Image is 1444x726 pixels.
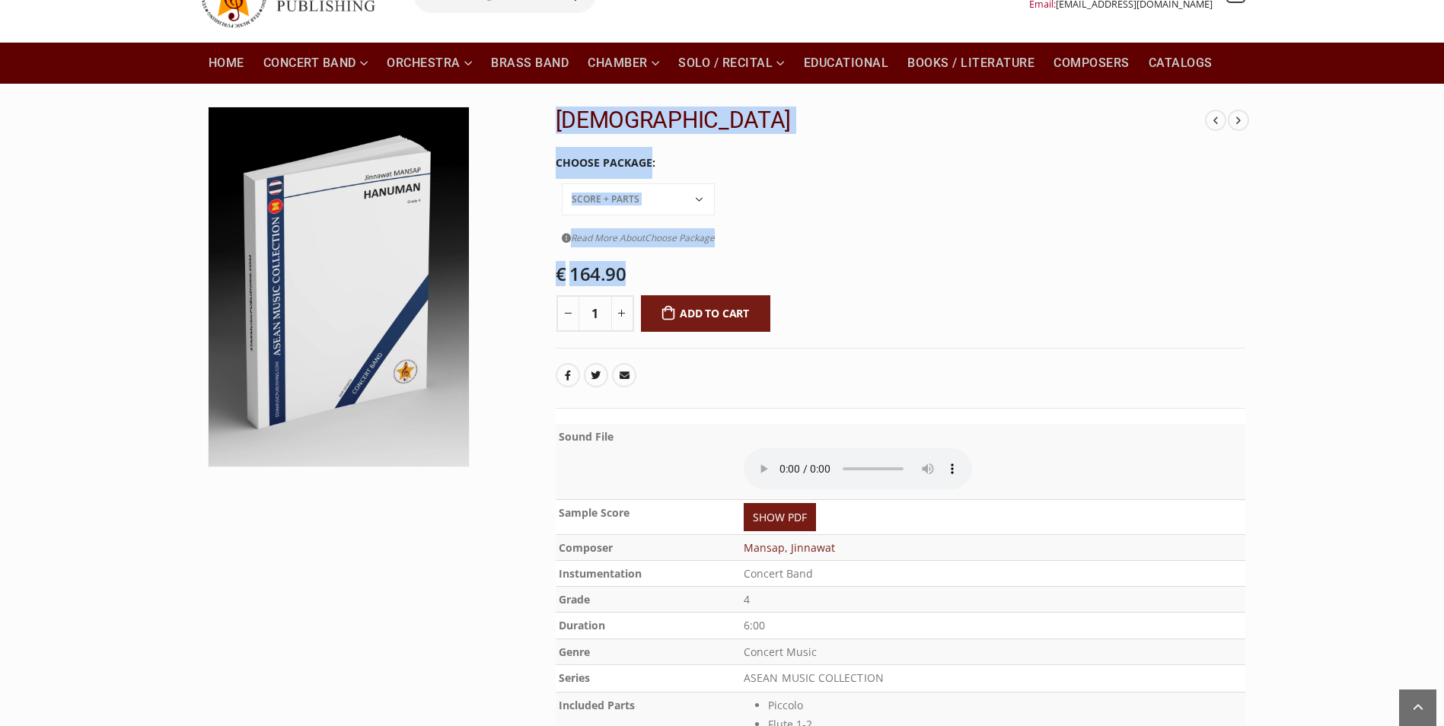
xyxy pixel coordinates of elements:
[579,43,668,84] a: Chamber
[1140,43,1222,84] a: Catalogs
[768,696,1242,715] li: Piccolo
[559,540,613,555] b: Composer
[556,295,579,332] button: -
[1044,43,1139,84] a: Composers
[744,540,835,555] a: Mansap, Jinnawat
[556,261,566,286] span: €
[562,228,715,247] a: Read More AboutChoose Package
[559,566,642,581] b: Instumentation
[744,616,1242,636] p: 6:00
[199,43,253,84] a: Home
[744,668,1242,689] p: ASEAN MUSIC COLLECTION
[612,363,636,387] a: Email
[559,698,635,712] b: Included Parts
[795,43,898,84] a: Educational
[556,261,626,286] bdi: 164.90
[482,43,578,84] a: Brass Band
[611,295,634,332] button: +
[559,618,605,632] b: Duration
[744,503,816,531] a: SHOW PDF
[559,429,614,444] b: Sound File
[641,295,771,332] button: Add to cart
[556,107,1206,134] h2: [DEMOGRAPHIC_DATA]
[556,363,580,387] a: Facebook
[559,592,590,607] b: Grade
[898,43,1044,84] a: Books / Literature
[556,147,655,179] label: Choose Package
[254,43,378,84] a: Concert Band
[584,363,608,387] a: Twitter
[669,43,794,84] a: Solo / Recital
[741,560,1245,586] td: Concert Band
[559,645,590,659] b: Genre
[741,639,1245,665] td: Concert Music
[556,499,741,534] th: Sample Score
[559,670,590,685] b: Series
[645,231,715,244] span: Choose Package
[378,43,481,84] a: Orchestra
[209,107,470,466] img: SMP-10-0073 3D
[741,586,1245,612] td: 4
[579,295,612,332] input: Product quantity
